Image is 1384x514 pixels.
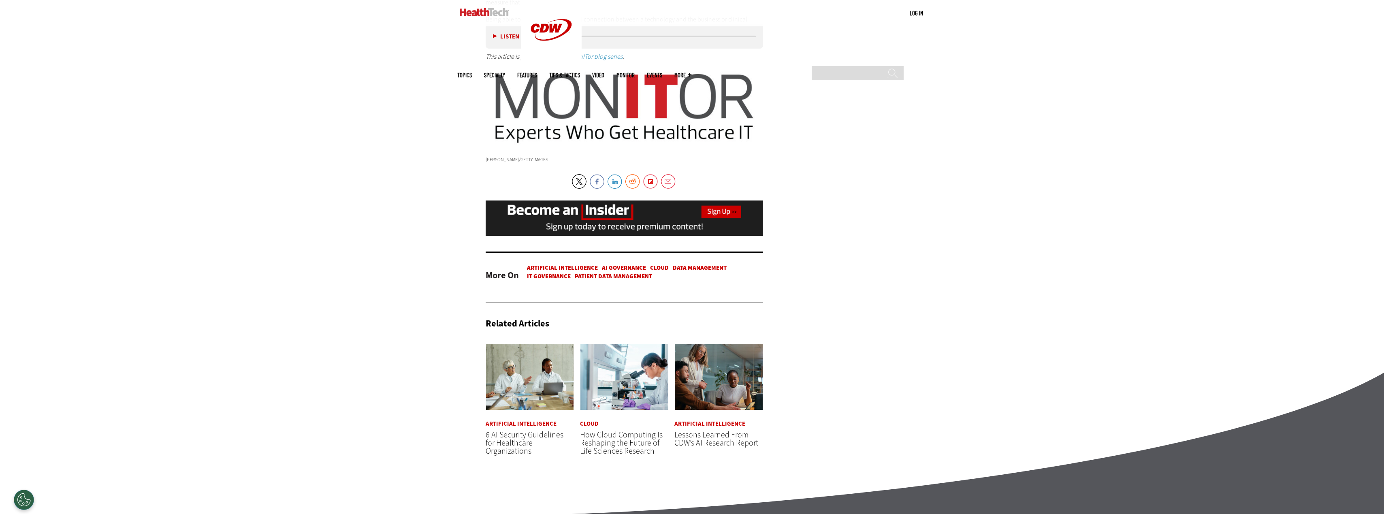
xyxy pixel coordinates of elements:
h3: Related Articles [486,319,549,328]
a: Data Management [673,264,727,272]
a: Features [517,72,537,78]
a: MonITor_logo_sized.jpg [486,141,763,150]
img: Doctors meeting in the office [486,343,574,410]
div: User menu [910,9,923,17]
a: Artificial Intelligence [527,264,598,272]
a: Cloud [580,421,599,427]
img: People reviewing research [674,343,763,410]
a: Log in [910,9,923,17]
a: MonITor [616,72,635,78]
div: Cookies Settings [14,490,34,510]
a: AI Governance [602,264,646,272]
a: 6 AI Security Guidelines for Healthcare Organizations [486,429,563,456]
button: Open Preferences [14,490,34,510]
span: More [674,72,691,78]
span: Topics [457,72,472,78]
a: IT Governance [527,272,571,280]
a: Patient Data Management [575,272,652,280]
img: MonITor_logo_sized.jpg [486,68,763,148]
a: Video [592,72,604,78]
a: Artificial Intelligence [674,421,745,427]
div: [PERSON_NAME]/Getty Images [486,157,763,162]
img: Home [460,8,509,16]
a: Cloud [650,264,669,272]
a: How Cloud Computing Is Reshaping the Future of Life Sciences Research [580,429,663,456]
a: Lessons Learned From CDW’s AI Research Report [674,429,758,448]
span: Specialty [484,72,505,78]
a: Events [647,72,662,78]
a: CDW [521,53,582,62]
img: Person conducting research in lab [580,343,669,410]
a: Tips & Tactics [549,72,580,78]
a: Artificial Intelligence [486,421,557,427]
